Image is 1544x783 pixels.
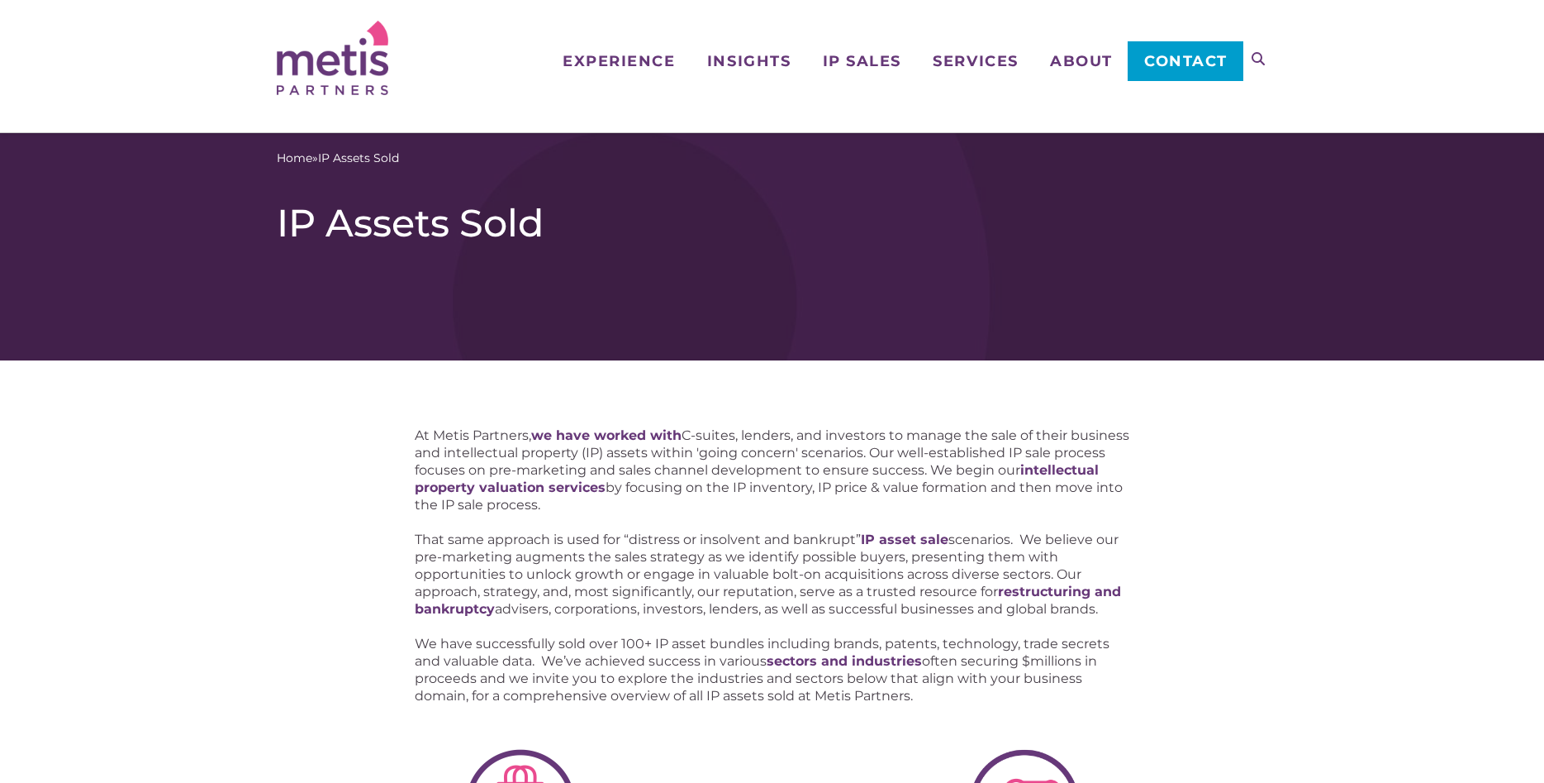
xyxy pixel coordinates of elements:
[1128,41,1242,81] a: Contact
[277,21,388,95] img: Metis Partners
[277,200,1268,246] h1: IP Assets Sold
[415,635,1129,704] p: We have successfully sold over 100+ IP asset bundles including brands, patents, technology, trade...
[318,150,399,167] span: IP Assets Sold
[531,427,682,443] a: we have worked with
[861,532,948,547] a: IP asset sale
[415,427,1129,513] p: At Metis Partners, C-suites, lenders, and investors to manage the sale of their business and inte...
[563,54,675,69] span: Experience
[933,54,1018,69] span: Services
[1144,54,1228,69] span: Contact
[707,54,791,69] span: Insights
[767,653,922,669] a: sectors and industries
[823,54,901,69] span: IP Sales
[277,150,399,167] span: »
[1050,54,1113,69] span: About
[415,531,1129,618] p: That same approach is used for “distress or insolvent and bankrupt” scenarios. We believe our pre...
[277,150,312,167] a: Home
